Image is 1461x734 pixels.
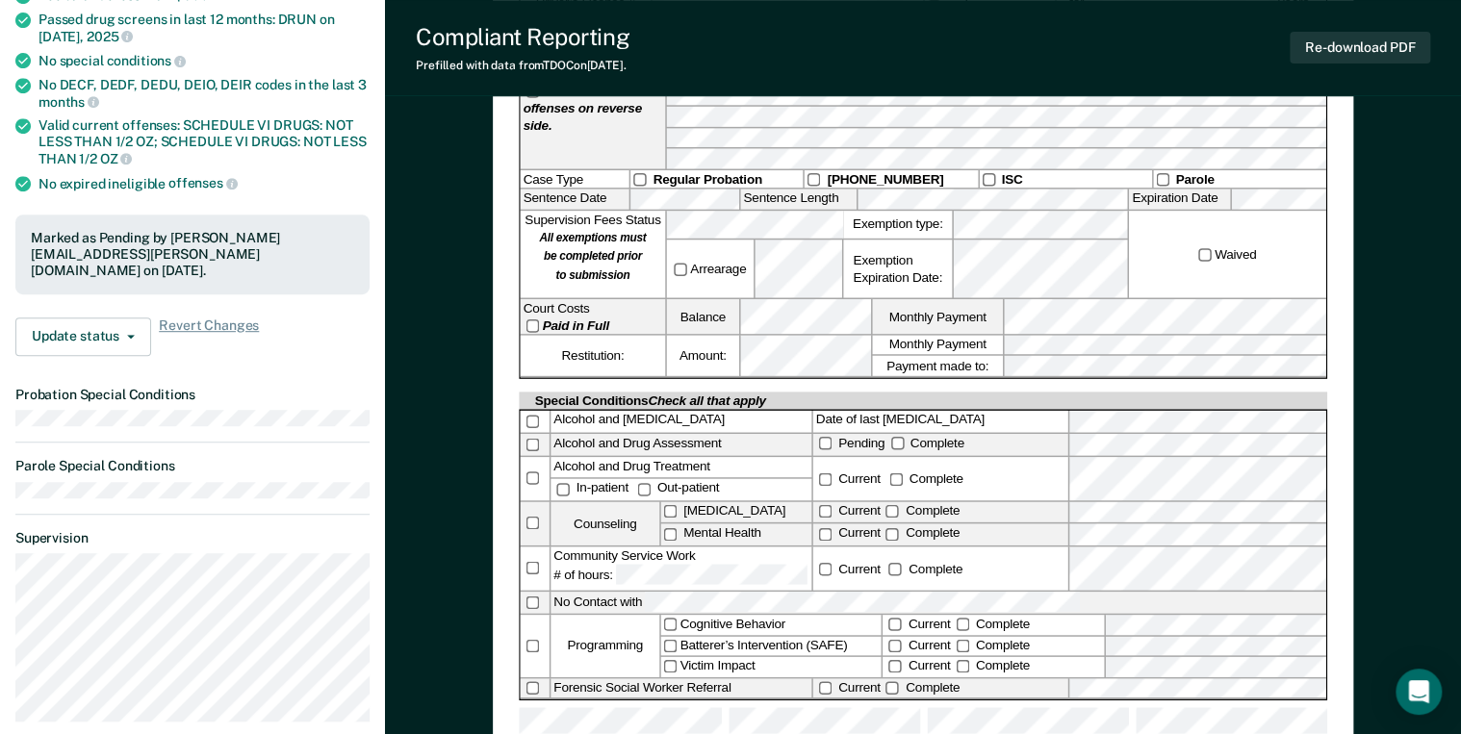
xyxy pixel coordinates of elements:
[634,481,722,495] label: Out-patient
[15,387,370,403] dt: Probation Special Conditions
[38,175,370,192] div: No expired ineligible
[531,392,768,409] div: Special Conditions
[885,617,953,631] label: Current
[812,411,1068,433] label: Date of last [MEDICAL_DATA]
[520,335,665,376] div: Restitution:
[815,503,883,518] label: Current
[663,527,677,541] input: Mental Health
[663,505,677,519] input: [MEDICAL_DATA]
[887,435,967,449] label: Complete
[888,618,902,631] input: Current
[556,482,570,495] input: In-patient
[542,317,608,332] strong: Paid in Full
[888,660,902,673] input: Current
[1396,669,1442,715] div: Open Intercom Messenger
[872,298,1002,333] label: Monthly Payment
[660,502,811,523] label: [MEDICAL_DATA]
[885,527,899,541] input: Complete
[807,173,821,187] input: [PHONE_NUMBER]
[1129,190,1230,209] label: Expiration Date
[106,53,185,68] span: conditions
[885,681,899,695] input: Complete
[416,23,629,51] div: Compliant Reporting
[982,173,995,187] input: ISC
[885,561,965,575] div: Complete
[1156,173,1169,187] input: Parole
[872,356,1002,376] label: Payment made to:
[633,173,647,187] input: Regular Probation
[38,12,370,44] div: Passed drug screens in last 12 months: DRUN on [DATE],
[551,411,811,433] div: Alcohol and [MEDICAL_DATA]
[653,172,761,187] strong: Regular Probation
[843,211,952,239] label: Exemption type:
[100,151,133,166] span: OZ
[551,502,659,545] div: Counseling
[646,592,1081,612] input: No Contact with
[520,170,628,188] div: Case Type
[1290,32,1430,63] button: Re-download PDF
[883,679,962,694] label: Complete
[553,481,634,495] label: In-patient
[666,335,738,376] label: Amount:
[815,435,887,449] label: Pending
[827,172,943,187] strong: [PHONE_NUMBER]
[551,457,811,478] div: Alcohol and Drug Treatment
[889,473,903,487] input: Complete
[539,231,646,282] strong: All exemptions must be completed prior to submission
[520,64,665,168] div: Conviction Offenses
[843,240,952,297] div: Exemption Expiration Date:
[663,639,677,652] input: Batterer’s Intervention (SAFE)
[883,525,962,540] label: Complete
[885,505,899,519] input: Complete
[872,335,1002,355] label: Monthly Payment
[956,639,969,652] input: Complete
[674,263,687,276] input: Arrearage
[890,437,904,450] input: Complete
[953,658,1033,672] label: Complete
[660,636,881,655] label: Batterer’s Intervention (SAFE)
[1198,248,1212,262] input: Waived
[663,660,677,673] input: Victim Impact
[660,524,811,545] label: Mental Health
[38,117,370,166] div: Valid current offenses: SCHEDULE VI DRUGS: NOT LESS THAN 1/2 OZ; SCHEDULE VI DRUGS: NOT LESS THAN...
[888,563,902,576] input: Complete
[818,563,832,576] input: Current
[648,393,765,408] span: Check all that apply
[1195,245,1259,263] label: Waived
[886,471,966,486] label: Complete
[660,657,881,676] label: Victim Impact
[38,94,99,110] span: months
[815,679,883,694] label: Current
[953,617,1033,631] label: Complete
[1001,172,1022,187] strong: ISC
[15,530,370,546] dt: Supervision
[818,527,832,541] input: Current
[159,317,259,356] span: Revert Changes
[551,546,811,590] div: Community Service Work # of hours:
[815,561,883,575] label: Current
[883,503,962,518] label: Complete
[551,615,659,676] div: Programming
[551,434,811,456] div: Alcohol and Drug Assessment
[525,319,539,333] input: Paid in Full
[551,678,811,697] div: Forensic Social Worker Referral
[38,52,370,69] div: No special
[956,660,969,673] input: Complete
[660,615,881,634] label: Cognitive Behavior
[956,618,969,631] input: Complete
[31,230,354,278] div: Marked as Pending by [PERSON_NAME][EMAIL_ADDRESS][PERSON_NAME][DOMAIN_NAME] on [DATE].
[38,77,370,110] div: No DECF, DEDF, DEDU, DEIO, DEIR codes in the last 3
[885,637,953,651] label: Current
[818,437,832,450] input: Pending
[520,190,628,209] label: Sentence Date
[885,658,953,672] label: Current
[740,190,856,209] label: Sentence Length
[888,639,902,652] input: Current
[87,29,133,44] span: 2025
[520,211,665,297] div: Supervision Fees Status
[168,175,238,190] span: offenses
[1175,172,1214,187] strong: Parole
[551,592,1325,614] label: No Contact with
[815,471,883,486] label: Current
[953,637,1033,651] label: Complete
